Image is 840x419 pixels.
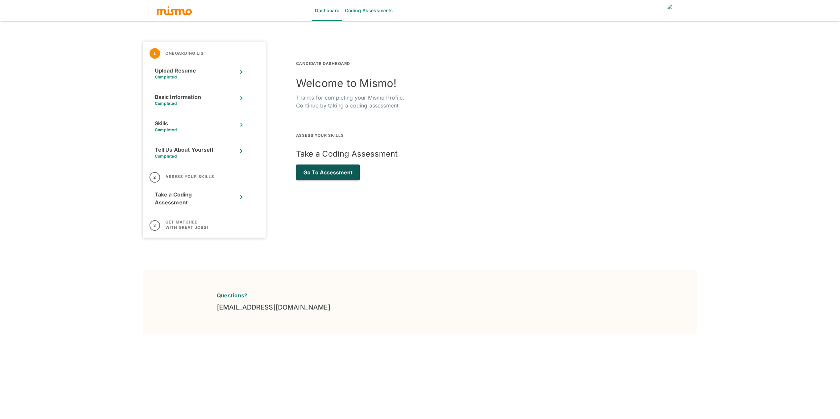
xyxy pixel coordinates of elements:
[155,67,237,75] div: Upload Resume
[156,6,192,15] img: logo
[155,119,237,127] div: Skills
[155,101,237,106] p: Completed
[150,220,160,231] span: 3
[217,291,353,300] p: Questions?
[296,165,360,180] button: Go to Assessment
[296,77,678,90] h4: Welcome to Mismo!
[667,4,680,17] img: Edward Rosado
[155,75,237,80] p: Completed
[155,154,237,159] p: Completed
[296,149,678,159] h5: Take a Coding Assessment
[165,220,208,230] h6: Get Matched with Great Jobs!
[296,94,678,109] p: Thanks for completing your Mismo Profile. Continue by taking a coding assessment.
[155,93,237,101] div: Basic Information
[296,59,678,69] h6: CANDIDATE DASHBOARD
[155,127,237,133] p: Completed
[165,51,207,56] h6: Onboarding List
[155,191,204,206] div: Take a Coding Assessment
[150,48,160,59] span: 1
[217,303,330,311] a: [EMAIL_ADDRESS][DOMAIN_NAME]
[150,172,160,183] span: 2
[155,146,237,154] div: Tell Us About Yourself
[165,174,214,179] h6: Assess Your Skills
[296,131,678,141] h6: ASSESS YOUR SKILLS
